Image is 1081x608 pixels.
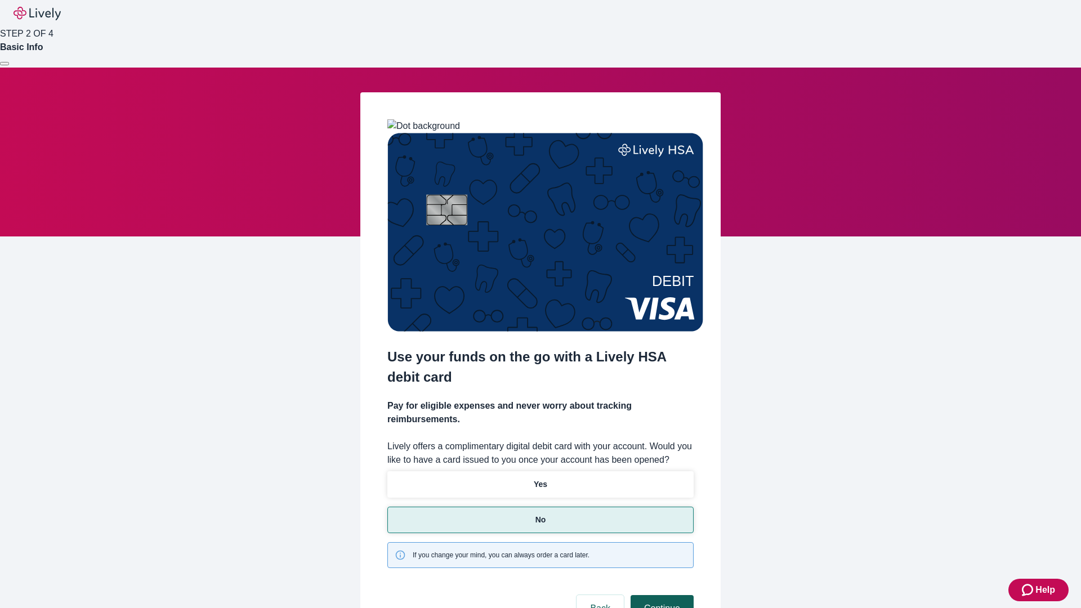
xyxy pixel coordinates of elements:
p: Yes [534,479,547,490]
button: No [387,507,694,533]
p: No [535,514,546,526]
button: Zendesk support iconHelp [1008,579,1069,601]
img: Debit card [387,133,703,332]
span: Help [1035,583,1055,597]
h4: Pay for eligible expenses and never worry about tracking reimbursements. [387,399,694,426]
img: Dot background [387,119,460,133]
span: If you change your mind, you can always order a card later. [413,550,589,560]
svg: Zendesk support icon [1022,583,1035,597]
h2: Use your funds on the go with a Lively HSA debit card [387,347,694,387]
button: Yes [387,471,694,498]
label: Lively offers a complimentary digital debit card with your account. Would you like to have a card... [387,440,694,467]
img: Lively [14,7,61,20]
